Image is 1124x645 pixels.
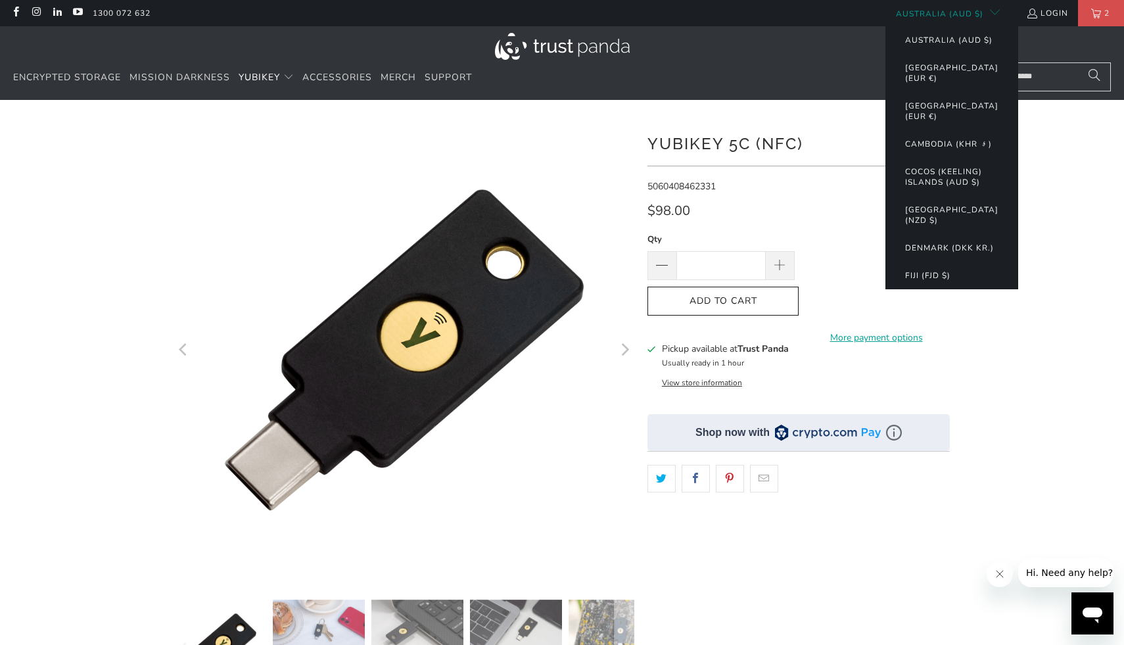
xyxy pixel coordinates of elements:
[750,465,778,492] a: Email this to a friend
[647,130,950,156] h1: YubiKey 5C (NFC)
[1018,558,1113,587] iframe: Message from company
[892,196,1012,234] button: [GEOGRAPHIC_DATA] (NZD $)
[987,561,1013,587] iframe: Close message
[174,120,195,580] button: Previous
[716,465,744,492] a: Share this on Pinterest
[302,71,372,84] span: Accessories
[614,120,635,580] button: Next
[662,358,744,368] small: Usually ready in 1 hour
[239,62,294,93] summary: YubiKey
[892,234,1007,262] button: Denmark (DKK kr.)
[13,71,121,84] span: Encrypted Storage
[647,287,799,316] button: Add to Cart
[661,296,785,307] span: Add to Cart
[129,62,230,93] a: Mission Darkness
[381,62,416,93] a: Merch
[892,92,1012,130] button: [GEOGRAPHIC_DATA] (EUR €)
[892,54,1012,92] button: [GEOGRAPHIC_DATA] (EUR €)
[647,180,716,193] span: 5060408462331
[13,62,472,93] nav: Translation missing: en.navigation.header.main_nav
[892,130,1005,158] button: Cambodia (KHR ៛)
[13,62,121,93] a: Encrypted Storage
[302,62,372,93] a: Accessories
[892,26,1006,54] button: Australia (AUD $)
[10,8,21,18] a: Trust Panda Australia on Facebook
[695,425,770,440] div: Shop now with
[129,71,230,84] span: Mission Darkness
[1026,6,1068,20] a: Login
[425,71,472,84] span: Support
[647,202,690,220] span: $98.00
[892,262,964,289] button: Fiji (FJD $)
[239,71,280,84] span: YubiKey
[647,515,950,560] iframe: Reviews Widget
[30,8,41,18] a: Trust Panda Australia on Instagram
[892,158,1012,196] button: Cocos (Keeling) Islands (AUD $)
[803,331,950,345] a: More payment options
[1078,62,1111,91] button: Search
[647,465,676,492] a: Share this on Twitter
[1071,592,1113,634] iframe: Button to launch messaging window
[662,377,742,388] button: View store information
[993,62,1111,91] input: Search...
[174,120,634,580] a: YubiKey 5C (NFC) - Trust Panda
[682,465,710,492] a: Share this on Facebook
[647,232,795,247] label: Qty
[738,343,789,355] b: Trust Panda
[662,342,789,356] h3: Pickup available at
[51,8,62,18] a: Trust Panda Australia on LinkedIn
[93,6,151,20] a: 1300 072 632
[425,62,472,93] a: Support
[495,33,630,60] img: Trust Panda Australia
[381,71,416,84] span: Merch
[72,8,83,18] a: Trust Panda Australia on YouTube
